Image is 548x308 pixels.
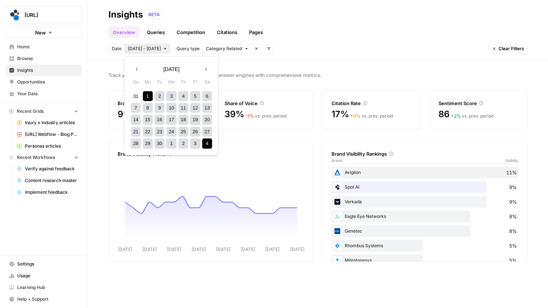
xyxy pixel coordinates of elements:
[163,66,179,73] span: [DATE]
[178,138,188,148] div: Choose Thursday, October 2nd, 2025
[143,103,153,113] div: Choose Monday, September 8th, 2025
[333,241,342,250] img: nznuyu4aro0xd9gecrmmppm084a2
[332,100,411,107] div: Citation Rate
[131,127,141,137] div: Choose Sunday, September 21st, 2025
[155,77,164,87] div: Tu
[167,246,181,252] tspan: [DATE]
[131,138,141,148] div: Choose Sunday, September 28th, 2025
[245,26,267,38] a: Pages
[155,127,164,137] div: Choose Tuesday, September 23rd, 2025
[166,91,176,101] div: Choose Wednesday, September 3rd, 2025
[206,45,242,52] span: Category Related
[178,127,188,137] div: Choose Thursday, September 25th, 2025
[14,175,82,186] a: Content research master
[146,11,162,18] div: BETA
[203,44,252,53] button: Category Related
[190,103,200,113] div: Choose Friday, September 12th, 2025
[509,198,517,205] span: 9%
[178,103,188,113] div: Choose Thursday, September 11th, 2025
[118,246,132,252] tspan: [DATE]
[509,242,517,249] span: 5%
[190,138,200,148] div: Choose Friday, October 3rd, 2025
[131,115,141,125] div: Choose Sunday, September 14th, 2025
[17,296,78,303] span: Help + Support
[489,44,527,53] button: Clear Filters
[143,115,153,125] div: Choose Monday, September 15th, 2025
[166,77,176,87] div: We
[124,56,219,155] div: [DATE] - [DATE]
[25,11,69,19] span: [URL]
[6,53,82,64] a: Browse
[6,64,82,76] a: Insights
[332,240,518,252] div: Rhombus Systems
[6,6,82,24] button: Workspace: spot.ai
[350,113,393,119] div: vs. prev. period
[202,77,212,87] div: Sa
[108,71,527,79] span: Track your brand's visibility performance across answer engines with comprehensive metrics.
[25,119,78,126] span: Injury x Industry articles
[333,168,342,177] img: ugvke2pwmrt59fwn9be399kzy0mm
[6,76,82,88] a: Opportunities
[143,77,153,87] div: Mo
[6,27,82,38] button: New
[202,115,212,125] div: Choose Saturday, September 20th, 2025
[25,177,78,184] span: Content research master
[332,196,518,208] div: Verkada
[17,272,78,279] span: Usage
[190,91,200,101] div: Choose Friday, September 5th, 2025
[155,138,164,148] div: Choose Tuesday, September 30th, 2025
[509,227,517,235] span: 8%
[290,246,304,252] tspan: [DATE]
[112,45,122,52] span: Date
[332,181,518,193] div: Spot AI
[6,293,82,305] button: Help + Support
[17,90,78,97] span: Your Data
[6,88,82,100] a: Your Data
[509,257,517,264] span: 5%
[192,246,206,252] tspan: [DATE]
[166,103,176,113] div: Choose Wednesday, September 10th, 2025
[118,100,197,107] div: Brand Visibility
[332,255,518,266] div: Milestonesys
[6,152,82,163] button: Recent Workflows
[506,169,517,176] span: 11%
[166,115,176,125] div: Choose Wednesday, September 17th, 2025
[143,127,153,137] div: Choose Monday, September 22nd, 2025
[6,282,82,293] a: Learning Hub
[108,26,140,38] a: Overview
[25,189,78,196] span: Implement feedback
[451,113,493,119] div: vs. prev. period
[172,26,210,38] a: Competition
[118,150,304,157] div: Brand Visibility Trend
[333,183,342,192] img: mabojh0nvurt3wxgbmrq4jd7wg4s
[131,77,141,87] div: Su
[25,143,78,149] span: Personas articles
[225,100,304,107] div: Share of Voice
[451,113,461,119] span: + 2 %
[17,261,78,267] span: Settings
[438,108,449,120] span: 86
[155,91,164,101] div: Choose Tuesday, September 2nd, 2025
[143,138,153,148] div: Choose Monday, September 29th, 2025
[332,150,518,157] div: Brand Visibility Rankings
[131,91,141,101] div: Choose Sunday, August 31st, 2025
[178,115,188,125] div: Choose Thursday, September 18th, 2025
[17,44,78,50] span: Home
[14,117,82,129] a: Injury x Industry articles
[265,246,279,252] tspan: [DATE]
[130,90,213,149] div: month 2025-09
[333,197,342,206] img: 41a5wra5o85gy72yayizv5nshoqx
[142,26,169,38] a: Queries
[14,129,82,140] a: [URL] Webflow - Blog Posts Refresh
[212,26,242,38] a: Citations
[245,113,286,119] div: vs. prev. period
[14,163,82,175] a: Verify against feedback
[202,103,212,113] div: Choose Saturday, September 13th, 2025
[202,138,212,148] div: Choose Saturday, October 4th, 2025
[177,45,200,52] span: Query type
[17,67,78,74] span: Insights
[17,79,78,85] span: Opportunities
[509,183,517,191] span: 9%
[17,284,78,291] span: Learning Hub
[505,157,518,163] span: Visibility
